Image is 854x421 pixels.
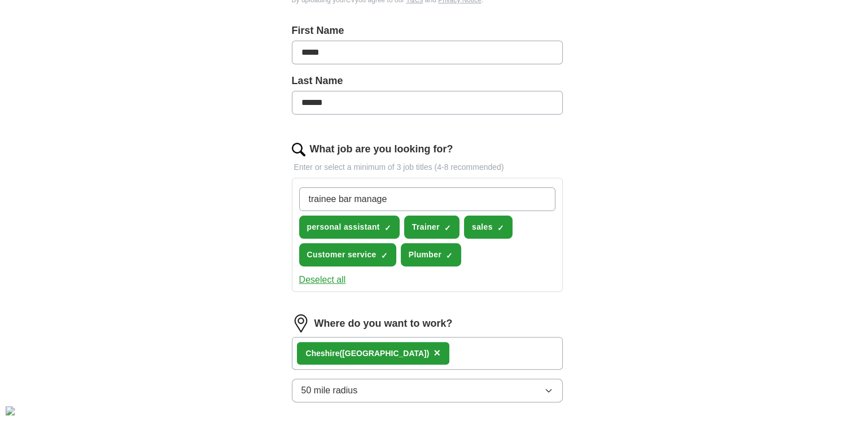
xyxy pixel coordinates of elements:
img: search.png [292,143,305,156]
span: sales [472,221,493,233]
span: 50 mile radius [301,384,358,397]
p: Enter or select a minimum of 3 job titles (4-8 recommended) [292,161,563,173]
span: Plumber [409,249,441,261]
img: location.png [292,314,310,332]
button: × [433,345,440,362]
button: sales✓ [464,216,513,239]
span: Trainer [412,221,440,233]
span: ✓ [446,251,453,260]
span: ✓ [444,223,451,233]
label: First Name [292,23,563,38]
span: ([GEOGRAPHIC_DATA]) [339,349,429,358]
div: Cookie consent button [6,406,15,415]
button: Plumber✓ [401,243,461,266]
img: Cookie%20settings [6,406,15,415]
button: 50 mile radius [292,379,563,402]
span: ✓ [381,251,388,260]
span: personal assistant [307,221,380,233]
input: Type a job title and press enter [299,187,555,211]
span: × [433,347,440,359]
label: Where do you want to work? [314,316,453,331]
button: personal assistant✓ [299,216,400,239]
span: Customer service [307,249,376,261]
label: What job are you looking for? [310,142,453,157]
strong: Ches [306,349,325,358]
span: ✓ [497,223,504,233]
button: Customer service✓ [299,243,396,266]
span: ✓ [384,223,391,233]
button: Trainer✓ [404,216,459,239]
label: Last Name [292,73,563,89]
button: Deselect all [299,273,346,287]
div: hire [306,348,430,359]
